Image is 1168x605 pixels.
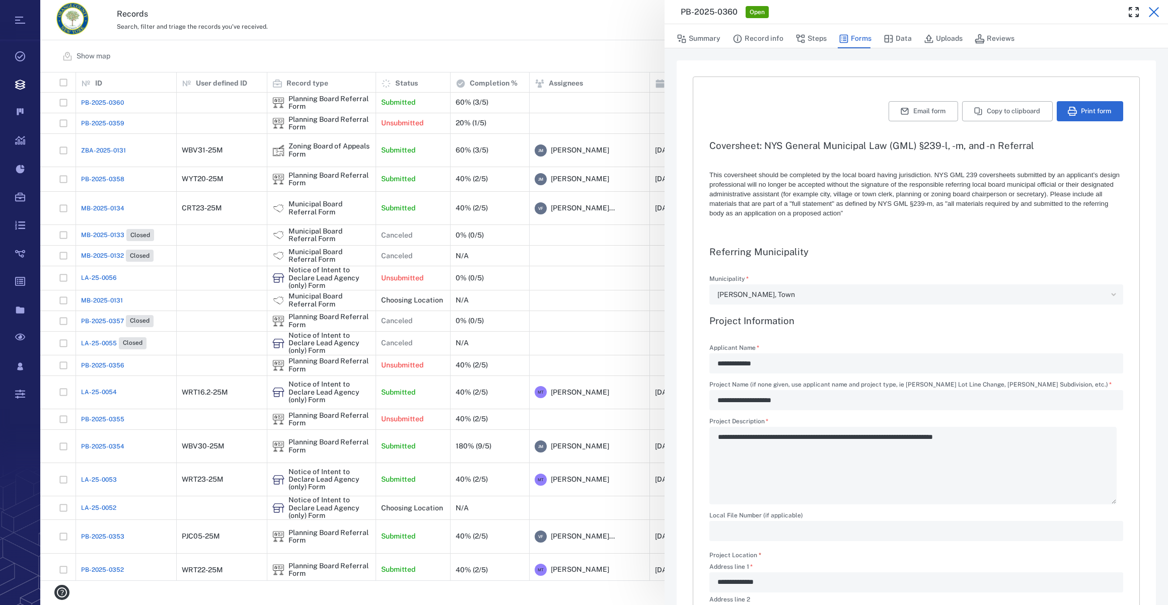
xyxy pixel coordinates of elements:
[677,29,720,48] button: Summary
[709,564,1123,572] label: Address line 1
[709,345,1123,353] label: Applicant Name
[839,29,871,48] button: Forms
[709,246,1123,258] h3: Referring Municipality
[23,7,43,16] span: Help
[962,101,1053,121] button: Copy to clipboard
[709,390,1123,410] div: Project Name (if none given, use applicant name and project type, ie Smith Lot Line Change, Jones...
[709,382,1123,390] label: Project Name (if none given, use applicant name and project type, ie [PERSON_NAME] Lot Line Chang...
[889,101,958,121] button: Email form
[733,29,783,48] button: Record info
[709,284,1123,305] div: Municipality
[709,512,1123,521] label: Local File Number (if applicable)
[975,29,1014,48] button: Reviews
[681,6,738,18] h3: PB-2025-0360
[709,521,1123,541] div: Local File Number (if applicable)
[1144,2,1164,22] button: Close
[717,289,1107,300] div: [PERSON_NAME], Town
[709,139,1123,152] h3: Coversheet: NYS General Municipal Law (GML) §239-l, -m, and -n Referral
[759,552,761,559] span: required
[709,551,761,560] label: Project Location
[709,596,1123,605] label: Address line 2
[709,418,1123,427] label: Project Description
[709,276,1123,284] label: Municipality
[1124,2,1144,22] button: Toggle Fullscreen
[795,29,827,48] button: Steps
[748,8,767,17] span: Open
[924,29,963,48] button: Uploads
[884,29,912,48] button: Data
[709,315,1123,327] h3: Project Information
[709,353,1123,373] div: Applicant Name
[1057,101,1123,121] button: Print form
[709,171,1120,217] span: This coversheet should be completed by the local board having jurisdiction. NYS GML 239 covershee...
